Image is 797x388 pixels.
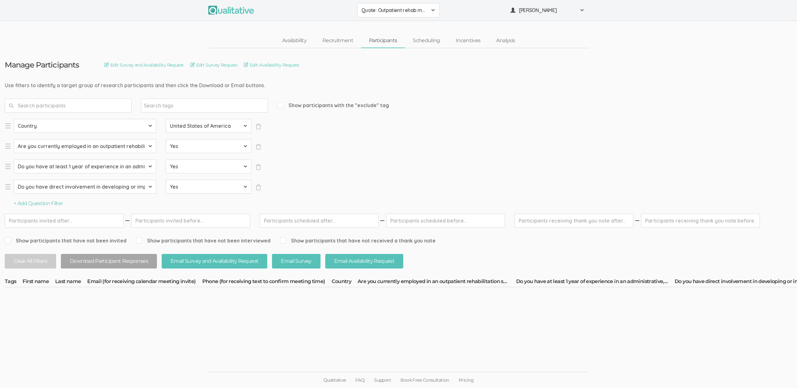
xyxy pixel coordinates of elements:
span: Quote: Outpatient rehab management of no shows and cancellations [361,7,427,14]
a: Analysis [488,34,523,48]
th: Email (for receiving calendar meeting invite) [87,278,202,287]
input: Participants receiving thank you note before... [641,214,760,228]
span: Show participants that have not received a thank you note [280,237,436,244]
th: First name [23,278,55,287]
span: × [255,184,262,191]
button: + Add Question Filter [14,200,63,207]
span: × [255,123,262,130]
span: Show participants with the "exclude" tag [277,102,389,109]
input: Search participants [5,99,132,113]
button: Email Survey [272,254,320,269]
button: Quote: Outpatient rehab management of no shows and cancellations [357,3,440,17]
span: Show participants that have not been interviewed [136,237,270,244]
a: Support [369,372,396,388]
input: Search tags [144,101,184,110]
a: Qualitative [319,372,351,388]
button: Clear All Filters [5,254,56,269]
img: dash.svg [379,214,386,228]
h3: Manage Participants [5,61,79,69]
img: dash.svg [634,214,640,228]
a: Incentives [448,34,489,48]
button: [PERSON_NAME] [506,3,589,17]
a: Edit Survey and Availability Request [104,61,184,68]
input: Participants scheduled after... [260,214,379,228]
th: Tags [5,278,23,287]
a: Edit Availability Request [244,61,299,68]
input: Participants invited after... [5,214,124,228]
th: Do you have at least 1 year of experience in an administrative, leadership, or patient management... [516,278,675,287]
a: Pricing [454,372,478,388]
iframe: Chat Widget [765,358,797,388]
input: Participants invited before... [131,214,250,228]
a: Edit Survey Request [190,61,237,68]
th: Last name [55,278,87,287]
button: Email Availability Request [325,254,403,269]
span: [PERSON_NAME] [519,7,576,14]
img: dash.svg [124,214,131,228]
a: Scheduling [405,34,448,48]
input: Participants scheduled before... [386,214,505,228]
a: Availability [274,34,314,48]
span: × [255,144,262,150]
a: Participants [361,34,405,48]
a: Recruitment [314,34,361,48]
th: Are you currently employed in an outpatient rehabilitation setting that provides physical therapy... [358,278,516,287]
span: Show participants that have not been invited [5,237,126,244]
span: × [255,164,262,170]
button: Download Participant Responses [61,254,157,269]
a: Book Free Consultation [396,372,454,388]
button: Email Survey and Availability Request [162,254,267,269]
th: Country [332,278,358,287]
input: Participants receiving thank you note after... [515,214,633,228]
th: Phone (for receiving text to confirm meeting time) [202,278,332,287]
img: Qualitative [208,6,254,15]
a: FAQ [351,372,369,388]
